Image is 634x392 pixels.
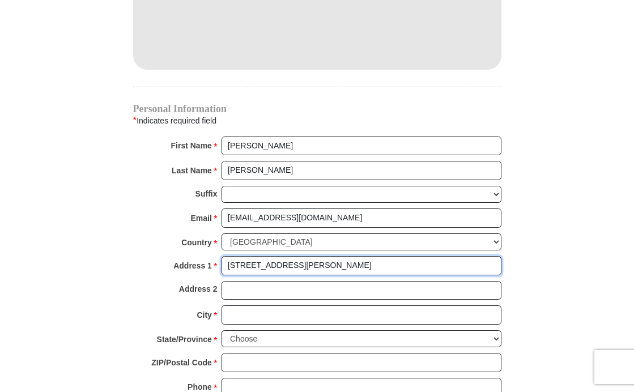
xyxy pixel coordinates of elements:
[133,113,501,128] div: Indicates required field
[157,331,212,347] strong: State/Province
[171,138,212,154] strong: First Name
[172,163,212,178] strong: Last Name
[197,307,211,323] strong: City
[133,104,501,113] h4: Personal Information
[195,186,218,202] strong: Suffix
[173,258,212,274] strong: Address 1
[191,210,212,226] strong: Email
[179,281,218,297] strong: Address 2
[151,355,212,370] strong: ZIP/Postal Code
[181,235,212,250] strong: Country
